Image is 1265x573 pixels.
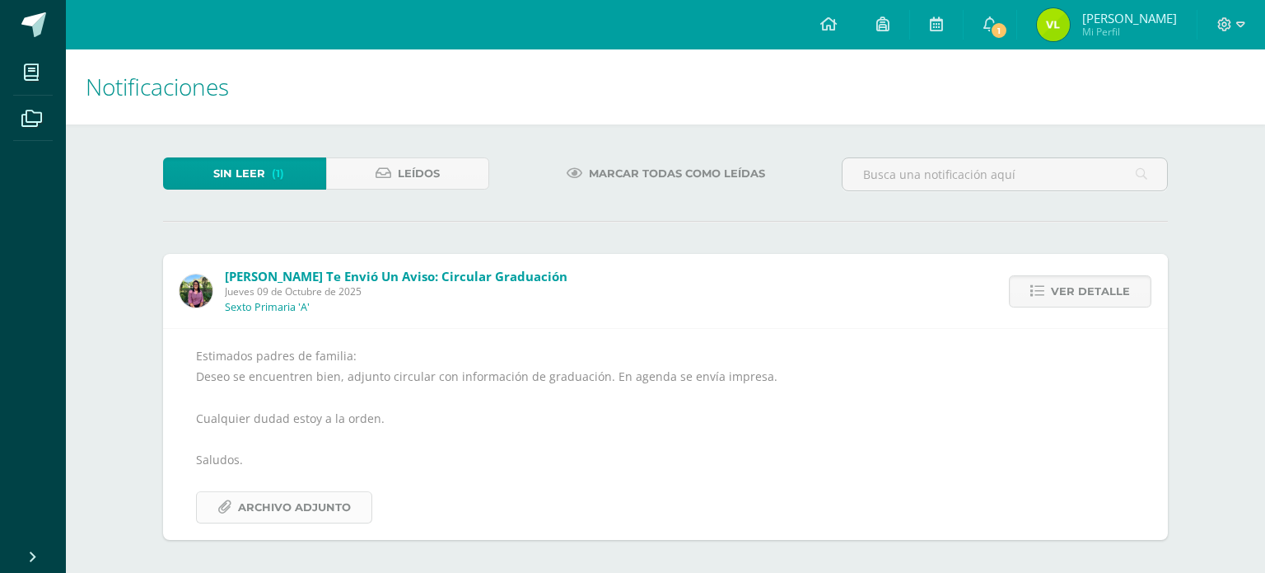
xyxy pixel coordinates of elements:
span: Archivo Adjunto [238,492,351,523]
a: Marcar todas como leídas [546,157,786,190]
span: Sin leer [213,158,265,189]
span: [PERSON_NAME] te envió un aviso: Circular Graduación [225,268,567,284]
span: Marcar todas como leídas [589,158,765,189]
a: Leídos [326,157,489,190]
p: Sexto Primaria 'A' [225,301,310,314]
div: Estimados padres de familia: Deseo se encuentren bien, adjunto circular con información de gradua... [196,345,1135,523]
a: Sin leer(1) [163,157,326,190]
img: 50160636c8645c56db84f77601761a06.png [180,275,212,308]
span: [PERSON_NAME] [1082,10,1177,26]
span: Notificaciones [86,71,229,102]
input: Busca una notificación aquí [843,158,1167,190]
span: Mi Perfil [1082,25,1177,39]
span: Jueves 09 de Octubre de 2025 [225,284,567,298]
span: 1 [990,21,1008,40]
a: Archivo Adjunto [196,491,372,524]
img: 6e6bf26380fc2e24f54b6e189d27c27e.png [1037,8,1070,41]
span: Leídos [398,158,440,189]
span: Ver detalle [1051,276,1130,307]
span: (1) [272,158,284,189]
